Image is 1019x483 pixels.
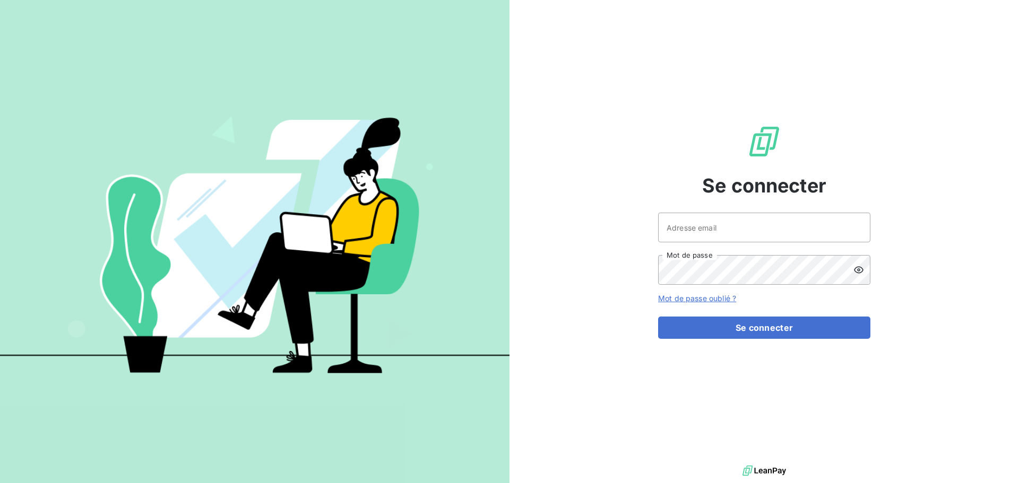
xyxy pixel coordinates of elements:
button: Se connecter [658,317,870,339]
input: placeholder [658,213,870,242]
img: Logo LeanPay [747,125,781,159]
a: Mot de passe oublié ? [658,294,736,303]
img: logo [742,463,786,479]
span: Se connecter [702,171,826,200]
